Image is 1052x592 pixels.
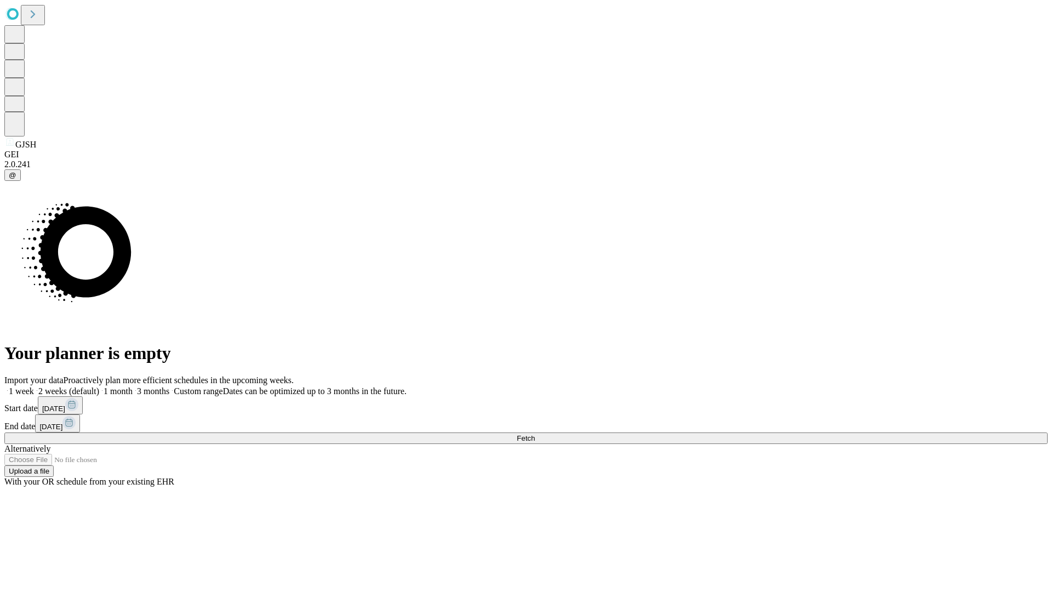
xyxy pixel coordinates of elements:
span: [DATE] [39,423,62,431]
div: GEI [4,150,1048,160]
span: GJSH [15,140,36,149]
div: End date [4,414,1048,432]
span: 3 months [137,386,169,396]
span: [DATE] [42,405,65,413]
button: @ [4,169,21,181]
button: Fetch [4,432,1048,444]
div: 2.0.241 [4,160,1048,169]
span: Alternatively [4,444,50,453]
span: @ [9,171,16,179]
div: Start date [4,396,1048,414]
span: Proactively plan more efficient schedules in the upcoming weeks. [64,375,294,385]
h1: Your planner is empty [4,343,1048,363]
span: 2 weeks (default) [38,386,99,396]
span: Import your data [4,375,64,385]
span: 1 week [9,386,34,396]
span: Custom range [174,386,222,396]
span: 1 month [104,386,133,396]
span: With your OR schedule from your existing EHR [4,477,174,486]
span: Fetch [517,434,535,442]
span: Dates can be optimized up to 3 months in the future. [223,386,407,396]
button: [DATE] [35,414,80,432]
button: [DATE] [38,396,83,414]
button: Upload a file [4,465,54,477]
